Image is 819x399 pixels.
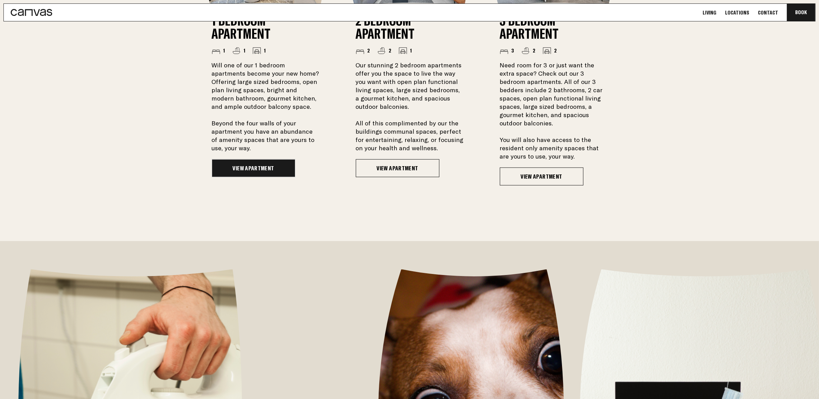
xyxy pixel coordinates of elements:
h2: 2 Bedroom Apartment [356,14,457,40]
li: 2 [377,47,392,54]
li: 2 [521,47,536,54]
p: Our stunning 2 bedroom apartments offer you the space to live the way you want with open plan fun... [356,61,464,152]
a: View Apartment [212,159,295,177]
p: Will one of our 1 bedroom apartments become your new home? Offering large sized bedrooms, open pl... [212,61,320,152]
h2: 3 Bedroom Apartment [500,14,601,40]
li: 1 [253,47,266,54]
a: View Apartment [500,168,583,186]
a: Contact [756,9,780,16]
h2: 1 Bedroom Apartment [212,14,313,40]
li: 1 [232,47,246,54]
a: View Apartment [356,159,439,177]
li: 3 [500,47,514,54]
button: Book [787,4,815,21]
li: 1 [212,47,225,54]
a: Living [701,9,718,16]
a: Locations [723,9,751,16]
li: 2 [356,47,370,54]
li: 1 [399,47,412,54]
p: Need room for 3 or just want the extra space? Check out our 3 bedroom apartments. All of our 3 be... [500,61,608,161]
li: 2 [543,47,557,54]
